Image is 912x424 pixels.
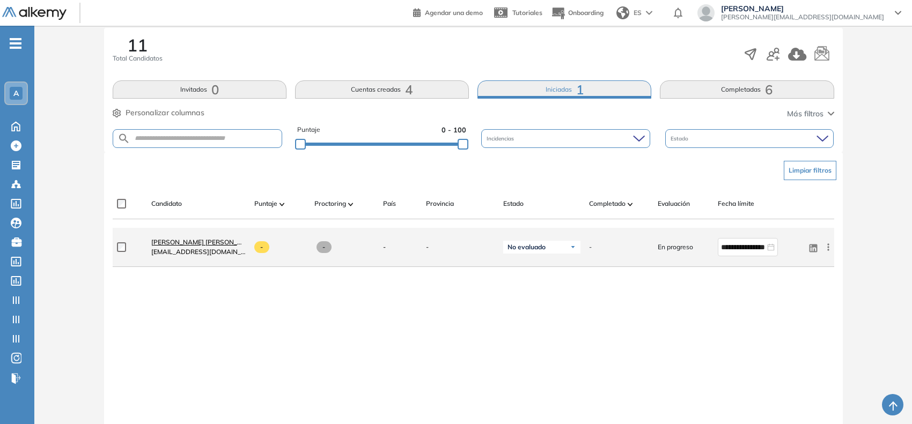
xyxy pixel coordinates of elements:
a: [PERSON_NAME] [PERSON_NAME] [151,237,246,247]
span: No evaluado [508,243,546,251]
button: Más filtros [787,108,834,120]
button: Invitados0 [113,80,286,99]
span: En progreso [658,242,693,252]
button: Onboarding [551,2,604,25]
img: Logo [2,7,67,20]
span: ES [634,8,642,18]
span: Onboarding [568,9,604,17]
span: Proctoring [314,199,346,209]
span: Provincia [426,199,454,209]
span: Evaluación [658,199,690,209]
span: Estado [503,199,524,209]
img: SEARCH_ALT [117,132,130,145]
span: A [13,89,19,98]
span: Fecha límite [718,199,754,209]
span: [EMAIL_ADDRESS][DOMAIN_NAME] [151,247,246,257]
span: Puntaje [254,199,277,209]
span: [PERSON_NAME] [721,4,884,13]
a: Agendar una demo [413,5,483,18]
img: [missing "en.ARROW_ALT" translation] [628,203,633,206]
span: 11 [127,36,148,54]
span: Personalizar columnas [126,107,204,118]
button: Personalizar columnas [113,107,204,118]
span: 0 - 100 [442,125,466,135]
button: Completadas6 [660,80,834,99]
i: - [10,42,21,44]
img: arrow [646,11,652,15]
img: [missing "en.ARROW_ALT" translation] [348,203,354,206]
span: - [254,241,270,253]
button: Limpiar filtros [784,161,836,180]
span: Más filtros [787,108,823,120]
span: Total Candidatos [113,54,163,63]
span: Candidato [151,199,182,209]
span: Agendar una demo [425,9,483,17]
span: País [383,199,396,209]
span: - [383,242,386,252]
span: - [426,242,495,252]
span: Puntaje [297,125,320,135]
span: Estado [671,135,690,143]
button: Cuentas creadas4 [295,80,469,99]
span: - [589,242,592,252]
img: Ícono de flecha [570,244,576,250]
img: [missing "en.ARROW_ALT" translation] [280,203,285,206]
img: world [616,6,629,19]
span: Tutoriales [512,9,542,17]
span: [PERSON_NAME] [PERSON_NAME] [151,238,258,246]
span: Incidencias [487,135,516,143]
span: Completado [589,199,626,209]
div: Estado [665,129,834,148]
button: Iniciadas1 [477,80,651,99]
span: - [317,241,332,253]
span: [PERSON_NAME][EMAIL_ADDRESS][DOMAIN_NAME] [721,13,884,21]
div: Incidencias [481,129,650,148]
